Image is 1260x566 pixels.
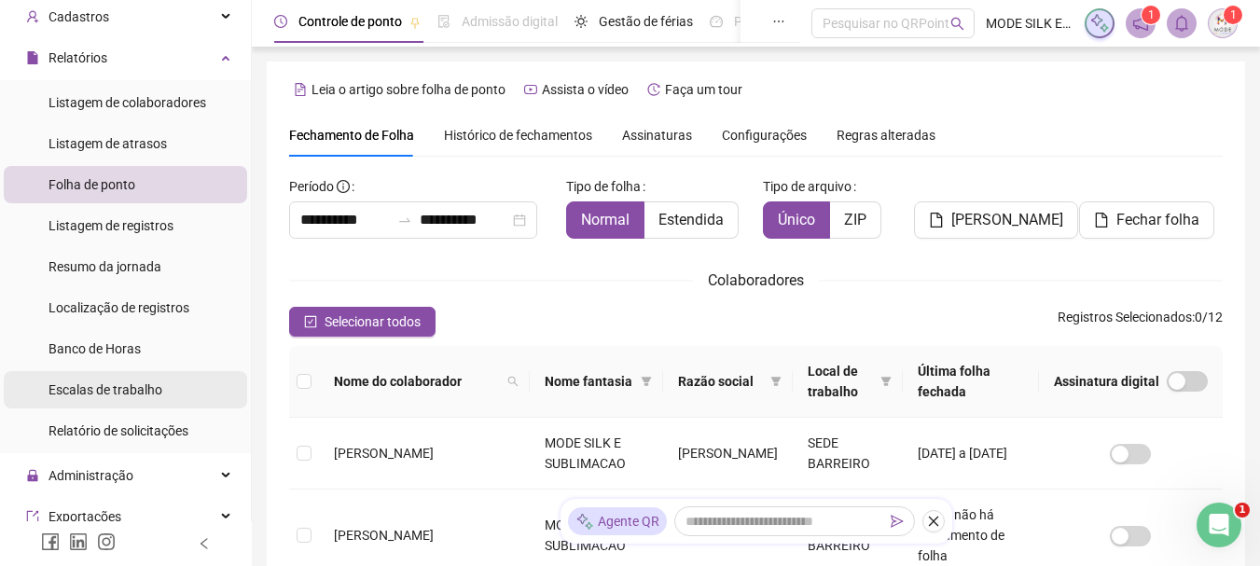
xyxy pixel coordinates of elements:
[891,515,904,528] span: send
[48,136,167,151] span: Listagem de atrasos
[325,311,421,332] span: Selecionar todos
[542,82,629,97] span: Assista o vídeo
[1148,8,1155,21] span: 1
[289,307,436,337] button: Selecionar todos
[918,507,1004,563] span: Ainda não há fechamento de folha
[950,17,964,31] span: search
[710,15,723,28] span: dashboard
[568,507,667,535] div: Agente QR
[26,469,39,482] span: lock
[622,129,692,142] span: Assinaturas
[1173,15,1190,32] span: bell
[877,357,895,406] span: filter
[641,376,652,387] span: filter
[274,15,287,28] span: clock-circle
[507,376,519,387] span: search
[1209,9,1237,37] img: 52535
[575,512,594,531] img: sparkle-icon.fc2bf0ac1784a2077858766a79e2daf3.svg
[48,95,206,110] span: Listagem de colaboradores
[48,341,141,356] span: Banco de Horas
[581,211,630,228] span: Normal
[334,528,434,543] span: [PERSON_NAME]
[575,15,588,28] span: sun
[772,15,785,28] span: ellipsis
[1079,201,1214,239] button: Fechar folha
[663,418,793,490] td: [PERSON_NAME]
[334,446,434,461] span: [PERSON_NAME]
[599,14,693,29] span: Gestão de férias
[530,418,663,490] td: MODE SILK E SUBLIMACAO
[48,177,135,192] span: Folha de ponto
[1094,213,1109,228] span: file
[444,128,592,143] span: Histórico de fechamentos
[658,211,724,228] span: Estendida
[198,537,211,550] span: left
[566,176,641,197] span: Tipo de folha
[337,180,350,193] span: info-circle
[1224,6,1242,24] sup: Atualize o seu contato no menu Meus Dados
[48,259,161,274] span: Resumo da jornada
[1197,503,1241,547] iframe: Intercom live chat
[1230,8,1237,21] span: 1
[903,418,1039,490] td: [DATE] a [DATE]
[678,371,763,392] span: Razão social
[793,418,903,490] td: SEDE BARREIRO
[844,211,866,228] span: ZIP
[647,83,660,96] span: history
[41,532,60,551] span: facebook
[26,51,39,64] span: file
[767,367,785,395] span: filter
[334,371,500,392] span: Nome do colaborador
[637,367,656,395] span: filter
[437,15,450,28] span: file-done
[1058,307,1223,337] span: : 0 / 12
[708,271,804,289] span: Colaboradores
[545,371,633,392] span: Nome fantasia
[914,201,1078,239] button: [PERSON_NAME]
[808,361,873,402] span: Local de trabalho
[665,82,742,97] span: Faça um tour
[48,9,109,24] span: Cadastros
[48,50,107,65] span: Relatórios
[397,213,412,228] span: to
[524,83,537,96] span: youtube
[48,423,188,438] span: Relatório de solicitações
[409,17,421,28] span: pushpin
[903,346,1039,418] th: Última folha fechada
[770,376,782,387] span: filter
[26,10,39,23] span: user-add
[304,315,317,328] span: check-square
[734,14,807,29] span: Painel do DP
[48,300,189,315] span: Localização de registros
[48,468,133,483] span: Administração
[951,209,1063,231] span: [PERSON_NAME]
[929,213,944,228] span: file
[722,129,807,142] span: Configurações
[1132,15,1149,32] span: notification
[837,129,935,142] span: Regras alteradas
[26,510,39,523] span: export
[48,218,173,233] span: Listagem de registros
[927,515,940,528] span: close
[778,211,815,228] span: Único
[48,382,162,397] span: Escalas de trabalho
[312,82,505,97] span: Leia o artigo sobre folha de ponto
[504,367,522,395] span: search
[462,14,558,29] span: Admissão digital
[1142,6,1160,24] sup: 1
[48,509,121,524] span: Exportações
[289,179,334,194] span: Período
[289,128,414,143] span: Fechamento de Folha
[397,213,412,228] span: swap-right
[294,83,307,96] span: file-text
[298,14,402,29] span: Controle de ponto
[986,13,1073,34] span: MODE SILK E SUBLIMACAO
[69,532,88,551] span: linkedin
[1058,310,1192,324] span: Registros Selecionados
[97,532,116,551] span: instagram
[763,176,852,197] span: Tipo de arquivo
[1235,503,1250,518] span: 1
[880,376,892,387] span: filter
[1116,209,1199,231] span: Fechar folha
[1089,13,1110,34] img: sparkle-icon.fc2bf0ac1784a2077858766a79e2daf3.svg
